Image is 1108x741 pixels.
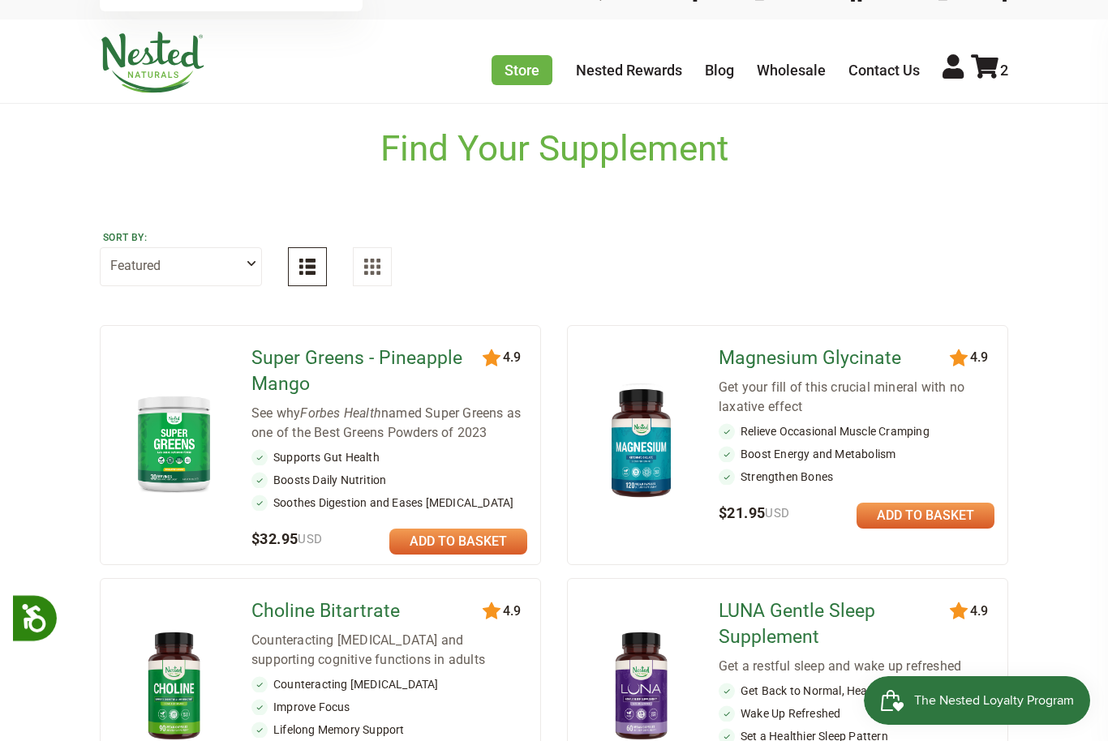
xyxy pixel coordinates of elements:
[251,404,527,443] div: See why named Super Greens as one of the Best Greens Powders of 2023
[251,631,527,670] div: Counteracting [MEDICAL_DATA] and supporting cognitive functions in adults
[719,446,994,462] li: Boost Energy and Metabolism
[251,722,527,738] li: Lifelong Memory Support
[300,405,381,421] em: Forbes Health
[492,55,552,85] a: Store
[127,388,221,498] img: Super Greens - Pineapple Mango
[757,62,826,79] a: Wholesale
[103,231,259,244] label: Sort by:
[251,495,527,511] li: Soothes Digestion and Eases [MEDICAL_DATA]
[100,32,205,93] img: Nested Naturals
[251,345,486,397] a: Super Greens - Pineapple Mango
[299,259,316,275] img: List
[298,532,322,546] span: USD
[719,683,994,699] li: Get Back to Normal, Healthy Sleep
[719,378,994,417] div: Get your fill of this crucial mineral with no laxative effect
[251,699,527,715] li: Improve Focus
[251,472,527,488] li: Boosts Daily Nutrition
[251,449,527,465] li: Supports Gut Health
[719,423,994,439] li: Relieve Occasional Muscle Cramping
[864,676,1092,725] iframe: Button to open loyalty program pop-up
[576,62,682,79] a: Nested Rewards
[251,598,486,624] a: Choline Bitartrate
[719,504,790,521] span: $21.95
[719,345,953,371] a: Magnesium Glycinate
[705,62,734,79] a: Blog
[719,598,953,650] a: LUNA Gentle Sleep Supplement
[1000,62,1008,79] span: 2
[971,62,1008,79] a: 2
[594,381,689,505] img: Magnesium Glycinate
[380,128,728,169] h1: Find Your Supplement
[848,62,920,79] a: Contact Us
[765,506,789,520] span: USD
[251,530,323,547] span: $32.95
[719,469,994,485] li: Strengthen Bones
[251,676,527,692] li: Counteracting [MEDICAL_DATA]
[364,259,380,275] img: Grid
[719,705,994,722] li: Wake Up Refreshed
[719,657,994,676] div: Get a restful sleep and wake up refreshed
